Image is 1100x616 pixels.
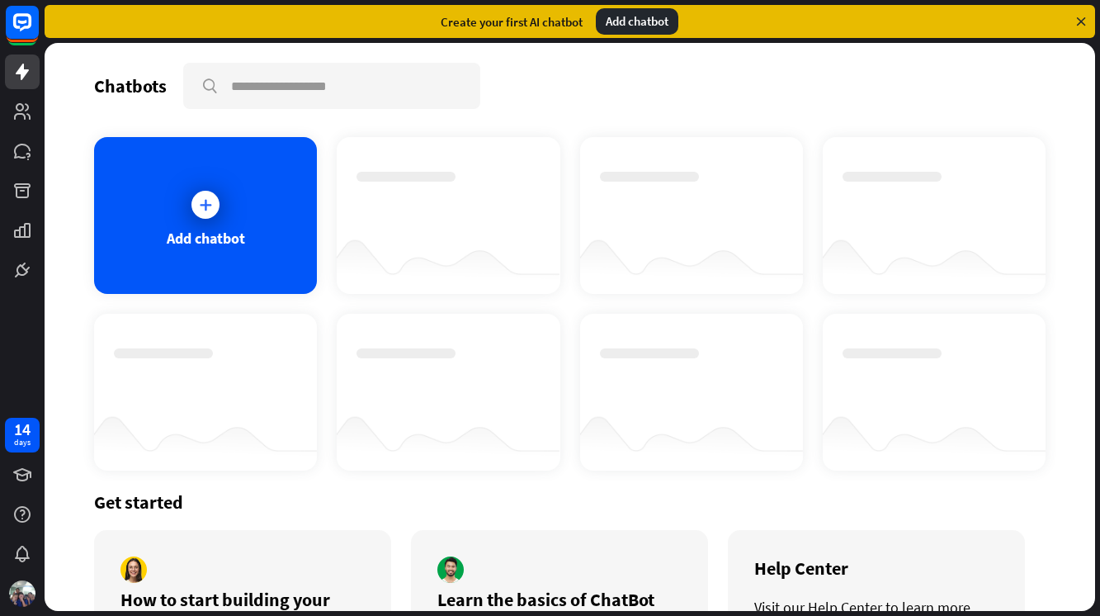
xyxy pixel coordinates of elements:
img: author [437,557,464,583]
div: Chatbots [94,74,167,97]
div: days [14,437,31,448]
div: Help Center [754,557,998,580]
img: author [120,557,147,583]
div: Add chatbot [596,8,678,35]
div: 14 [14,422,31,437]
div: Add chatbot [167,229,245,248]
div: Get started [94,490,1046,514]
div: Create your first AI chatbot [441,14,583,30]
button: Open LiveChat chat widget [13,7,63,56]
a: 14 days [5,418,40,453]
